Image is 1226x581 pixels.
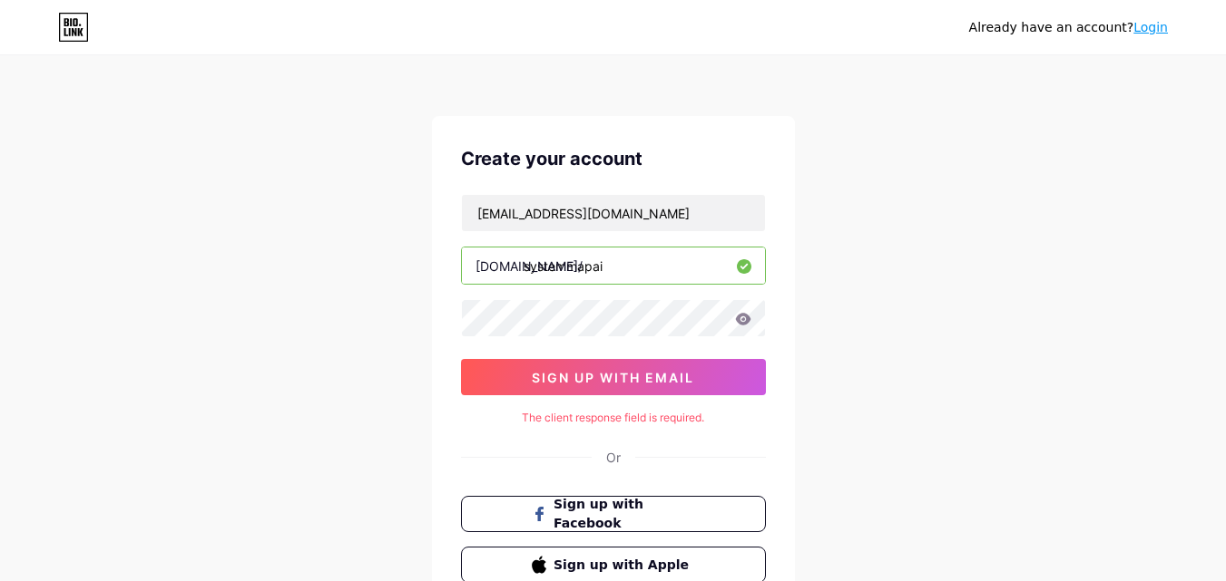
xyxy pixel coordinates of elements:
[462,195,765,231] input: Email
[476,257,583,276] div: [DOMAIN_NAME]/
[462,247,765,284] input: username
[554,495,694,533] span: Sign up with Facebook
[461,359,766,395] button: sign up with email
[461,410,766,426] div: The client response field is required.
[532,370,694,385] span: sign up with email
[461,496,766,532] button: Sign up with Facebook
[969,18,1168,37] div: Already have an account?
[554,556,694,575] span: Sign up with Apple
[461,145,766,172] div: Create your account
[1133,20,1168,34] a: Login
[606,448,621,467] div: Or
